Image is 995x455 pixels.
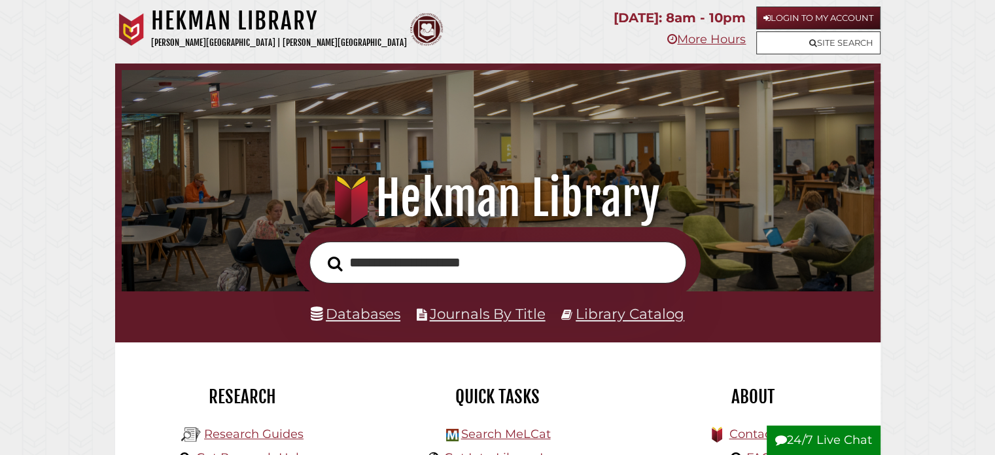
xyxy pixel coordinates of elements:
a: Login to My Account [756,7,881,29]
a: Contact Us [729,427,794,441]
p: [DATE]: 8am - 10pm [614,7,746,29]
button: Search [321,252,349,275]
a: Search MeLCat [461,427,550,441]
img: Calvin Theological Seminary [410,13,443,46]
p: [PERSON_NAME][GEOGRAPHIC_DATA] | [PERSON_NAME][GEOGRAPHIC_DATA] [151,35,407,50]
a: Site Search [756,31,881,54]
h1: Hekman Library [151,7,407,35]
a: Library Catalog [576,305,684,322]
i: Search [328,255,343,271]
img: Hekman Library Logo [446,429,459,441]
h2: About [635,386,871,408]
img: Calvin University [115,13,148,46]
h2: Quick Tasks [380,386,616,408]
img: Hekman Library Logo [181,425,201,445]
h2: Research [125,386,360,408]
a: More Hours [667,32,746,46]
a: Journals By Title [430,305,546,322]
a: Databases [311,305,400,322]
a: Research Guides [204,427,304,441]
h1: Hekman Library [136,170,858,227]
